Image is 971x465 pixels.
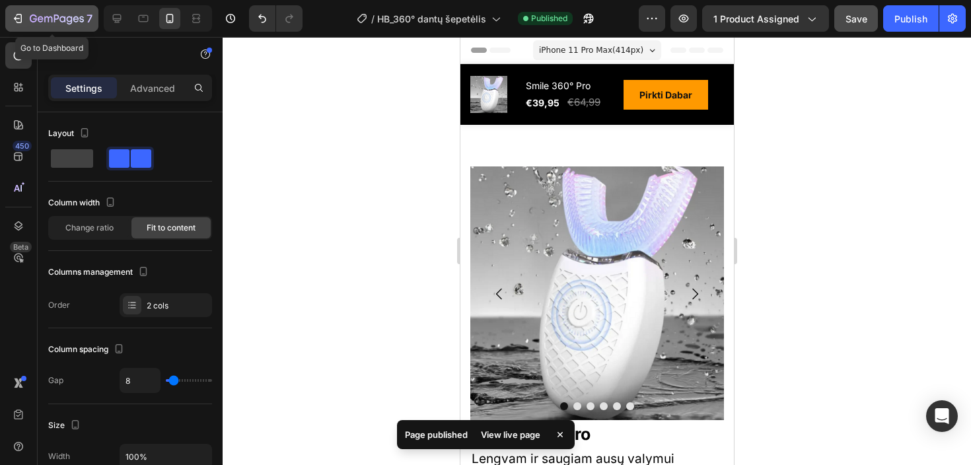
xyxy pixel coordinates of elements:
div: View live page [473,425,548,444]
iframe: Design area [460,37,734,465]
input: Auto [120,369,160,392]
div: Undo/Redo [249,5,303,32]
div: 2 cols [147,300,209,312]
p: Settings [65,81,102,95]
p: Advanced [130,81,175,95]
div: Beta [10,242,32,252]
div: Columns management [48,264,151,281]
div: 450 [13,141,32,151]
span: Published [531,13,567,24]
span: HB_360° dantų šepetėlis [377,12,486,26]
div: Width [48,450,70,462]
button: Save [834,5,878,32]
span: 1 product assigned [713,12,799,26]
div: Column spacing [48,341,127,359]
button: Publish [883,5,939,32]
span: / [371,12,375,26]
div: Column width [48,194,118,212]
p: Page published [405,428,468,441]
div: Publish [894,12,927,26]
p: 7 [87,11,92,26]
p: Row [64,47,176,63]
span: Change ratio [65,222,114,234]
div: Layout [48,125,92,143]
div: Gap [48,375,63,386]
button: 1 product assigned [702,5,829,32]
span: Save [845,13,867,24]
div: Open Intercom Messenger [926,400,958,432]
span: Fit to content [147,222,196,234]
div: Order [48,299,70,311]
button: 7 [5,5,98,32]
div: Size [48,417,83,435]
p: Lengvam ir saugiam ausų valymui [11,413,262,432]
